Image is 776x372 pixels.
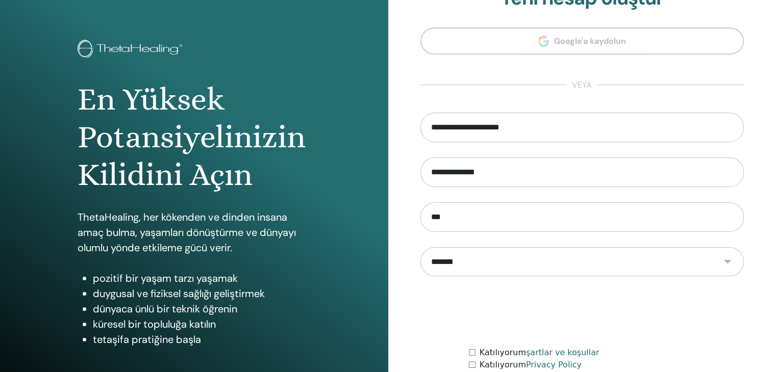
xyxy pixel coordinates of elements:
label: Katılıyorum [480,359,582,371]
iframe: reCAPTCHA [505,291,660,331]
h1: En Yüksek Potansiyelinizin Kilidini Açın [78,81,311,194]
li: tetaşifa pratiğine başla [93,332,311,347]
p: ThetaHealing, her kökenden ve dinden insana amaç bulma, yaşamları dönüştürme ve dünyayı olumlu yö... [78,209,311,255]
li: dünyaca ünlü bir teknik öğrenin [93,301,311,316]
a: Privacy Policy [526,360,582,369]
span: veya [567,79,597,91]
label: Katılıyorum [480,347,599,359]
li: pozitif bir yaşam tarzı yaşamak [93,271,311,286]
a: şartlar ve koşullar [526,348,599,357]
li: küresel bir topluluğa katılın [93,316,311,332]
li: duygusal ve fiziksel sağlığı geliştirmek [93,286,311,301]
